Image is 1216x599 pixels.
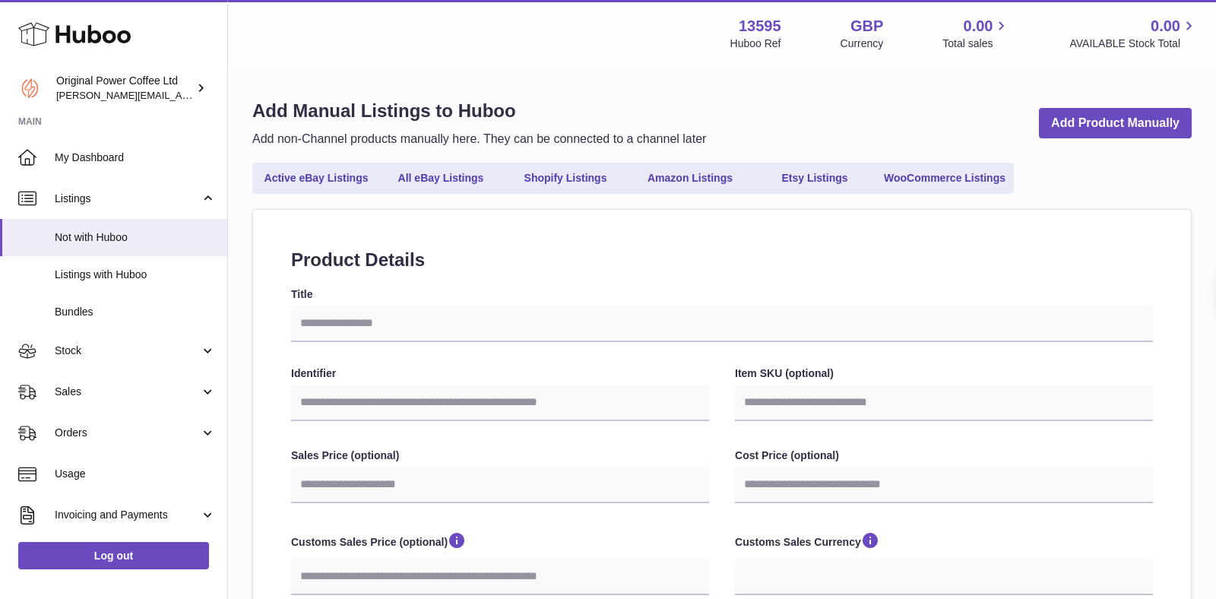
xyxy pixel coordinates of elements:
span: Sales [55,385,200,399]
div: Original Power Coffee Ltd [56,74,193,103]
label: Sales Price (optional) [291,448,709,463]
div: Currency [841,36,884,51]
a: All eBay Listings [380,166,502,191]
span: Bundles [55,305,216,319]
span: AVAILABLE Stock Total [1069,36,1198,51]
span: Invoicing and Payments [55,508,200,522]
span: Orders [55,426,200,440]
span: 0.00 [1151,16,1180,36]
img: aline@drinkpowercoffee.com [18,77,41,100]
span: 0.00 [964,16,993,36]
p: Add non-Channel products manually here. They can be connected to a channel later [252,131,706,147]
label: Title [291,287,1153,302]
span: [PERSON_NAME][EMAIL_ADDRESS][DOMAIN_NAME] [56,89,305,101]
label: Cost Price (optional) [735,448,1153,463]
span: Not with Huboo [55,230,216,245]
a: 0.00 Total sales [942,16,1010,51]
label: Customs Sales Price (optional) [291,531,709,555]
a: 0.00 AVAILABLE Stock Total [1069,16,1198,51]
a: Amazon Listings [629,166,751,191]
h2: Product Details [291,248,1153,272]
a: Shopify Listings [505,166,626,191]
div: Huboo Ref [730,36,781,51]
a: Active eBay Listings [255,166,377,191]
a: WooCommerce Listings [879,166,1011,191]
a: Log out [18,542,209,569]
strong: 13595 [739,16,781,36]
span: Total sales [942,36,1010,51]
strong: GBP [850,16,883,36]
a: Add Product Manually [1039,108,1192,139]
span: Listings [55,192,200,206]
span: Listings with Huboo [55,268,216,282]
h1: Add Manual Listings to Huboo [252,99,706,123]
span: Usage [55,467,216,481]
span: My Dashboard [55,151,216,165]
label: Customs Sales Currency [735,531,1153,555]
label: Identifier [291,366,709,381]
label: Item SKU (optional) [735,366,1153,381]
a: Etsy Listings [754,166,876,191]
span: Stock [55,344,200,358]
